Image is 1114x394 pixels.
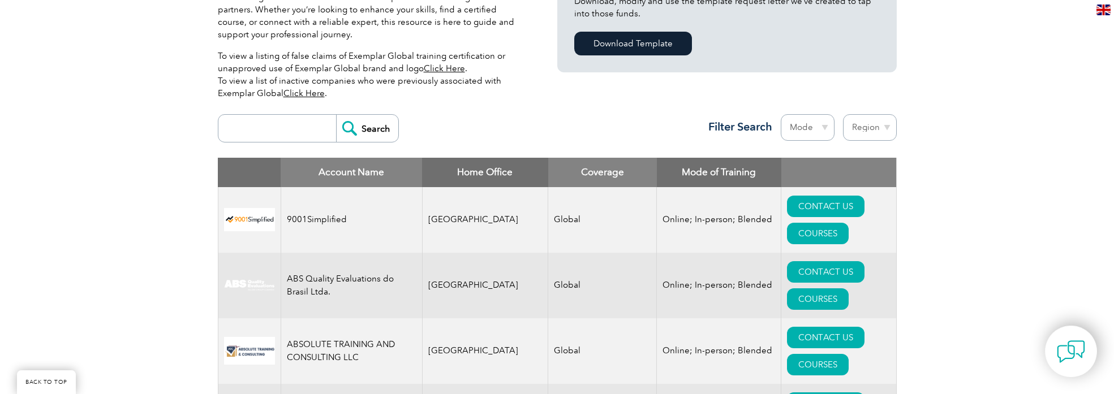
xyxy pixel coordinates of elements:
td: Global [548,253,657,318]
a: CONTACT US [787,327,864,348]
a: Click Here [283,88,325,98]
img: c92924ac-d9bc-ea11-a814-000d3a79823d-logo.jpg [224,279,275,292]
td: Online; In-person; Blended [657,253,781,318]
a: CONTACT US [787,196,864,217]
td: 9001Simplified [281,187,422,253]
a: BACK TO TOP [17,370,76,394]
img: contact-chat.png [1057,337,1085,366]
td: ABS Quality Evaluations do Brasil Ltda. [281,253,422,318]
a: COURSES [787,223,849,244]
th: Account Name: activate to sort column descending [281,158,422,187]
td: ABSOLUTE TRAINING AND CONSULTING LLC [281,318,422,384]
th: Coverage: activate to sort column ascending [548,158,657,187]
img: en [1096,5,1111,15]
th: : activate to sort column ascending [781,158,896,187]
input: Search [336,115,398,142]
td: [GEOGRAPHIC_DATA] [422,187,548,253]
td: Global [548,187,657,253]
a: CONTACT US [787,261,864,283]
td: [GEOGRAPHIC_DATA] [422,253,548,318]
td: Global [548,318,657,384]
th: Mode of Training: activate to sort column ascending [657,158,781,187]
a: Click Here [424,63,465,73]
p: To view a listing of false claims of Exemplar Global training certification or unapproved use of ... [218,50,523,99]
th: Home Office: activate to sort column ascending [422,158,548,187]
td: Online; In-person; Blended [657,318,781,384]
a: COURSES [787,288,849,310]
a: Download Template [574,32,692,55]
a: COURSES [787,354,849,375]
td: [GEOGRAPHIC_DATA] [422,318,548,384]
img: 16e092f6-eadd-ed11-a7c6-00224814fd52-logo.png [224,337,275,365]
h3: Filter Search [702,120,772,134]
img: 37c9c059-616f-eb11-a812-002248153038-logo.png [224,208,275,231]
td: Online; In-person; Blended [657,187,781,253]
